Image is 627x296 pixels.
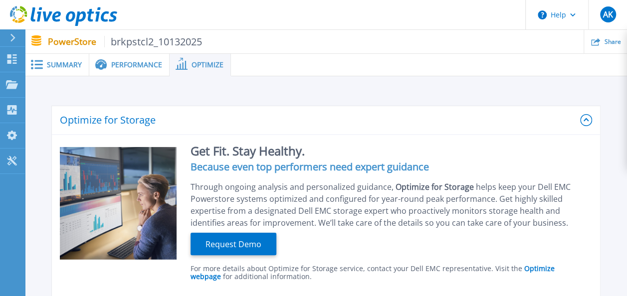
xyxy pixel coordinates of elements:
[192,61,223,68] span: Optimize
[191,147,586,155] h2: Get Fit. Stay Healthy.
[396,181,476,192] span: Optimize for Storage
[603,10,613,18] span: AK
[60,147,177,261] img: Optimize Promo
[60,115,580,125] h2: Optimize for Storage
[191,181,586,229] div: Through ongoing analysis and personalized guidance, helps keep your Dell EMC Powerstore systems o...
[111,61,162,68] span: Performance
[191,264,555,281] a: Optimize webpage
[191,163,586,171] h4: Because even top performers need expert guidance
[191,233,276,255] button: Request Demo
[202,238,265,250] span: Request Demo
[48,36,203,47] p: PowerStore
[191,265,586,281] div: For more details about Optimize for Storage service, contact your Dell EMC representative. Visit ...
[604,39,621,45] span: Share
[104,36,203,47] span: brkpstcl2_10132025
[47,61,82,68] span: Summary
